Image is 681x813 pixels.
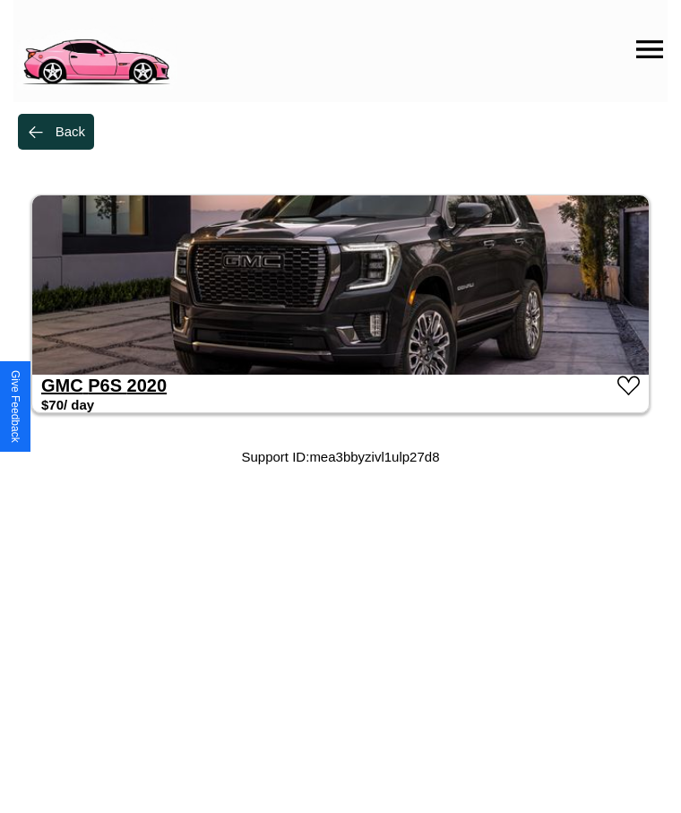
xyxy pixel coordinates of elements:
a: GMC P6S 2020 [41,376,167,395]
h3: $ 70 / day [41,397,94,412]
button: Back [18,114,94,150]
img: logo [13,9,177,90]
div: Give Feedback [9,370,22,443]
p: Support ID: mea3bbyzivl1ulp27d8 [242,445,440,469]
div: Back [56,124,85,139]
